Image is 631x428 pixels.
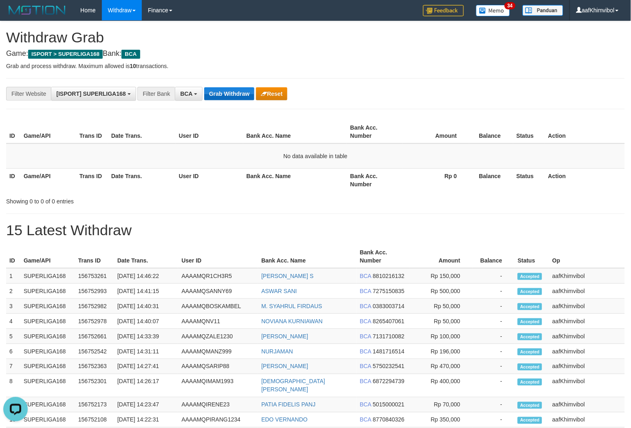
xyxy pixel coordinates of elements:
[549,359,625,374] td: aafKhimvibol
[204,87,254,100] button: Grab Withdraw
[176,120,243,143] th: User ID
[549,268,625,284] td: aafKhimvibol
[518,273,542,280] span: Accepted
[20,329,75,344] td: SUPERLIGA168
[373,402,405,408] span: Copy 5015000021 to clipboard
[472,359,514,374] td: -
[513,168,545,192] th: Status
[178,268,258,284] td: AAAAMQR1CH3R5
[75,374,114,397] td: 156752301
[121,50,140,59] span: BCA
[114,245,179,268] th: Date Trans.
[261,288,297,294] a: ASWAR SANI
[178,413,258,428] td: AAAAMQPIRANG1234
[114,329,179,344] td: [DATE] 14:33:39
[514,245,549,268] th: Status
[178,245,258,268] th: User ID
[20,397,75,413] td: SUPERLIGA168
[545,120,625,143] th: Action
[6,268,20,284] td: 1
[261,348,293,355] a: NURJAMAN
[410,359,473,374] td: Rp 470,000
[549,245,625,268] th: Op
[3,3,28,28] button: Open LiveChat chat widget
[410,344,473,359] td: Rp 196,000
[360,363,371,370] span: BCA
[549,413,625,428] td: aafKhimvibol
[20,245,75,268] th: Game/API
[28,50,103,59] span: ISPORT > SUPERLIGA168
[114,314,179,329] td: [DATE] 14:40:07
[410,413,473,428] td: Rp 350,000
[108,120,176,143] th: Date Trans.
[261,318,323,324] a: NOVIANA KURNIAWAN
[6,29,625,46] h1: Withdraw Grab
[549,397,625,413] td: aafKhimvibol
[76,120,108,143] th: Trans ID
[178,299,258,314] td: AAAAMQBOSKAMBEL
[360,378,371,385] span: BCA
[256,87,287,100] button: Reset
[6,314,20,329] td: 4
[518,417,542,424] span: Accepted
[549,284,625,299] td: aafKhimvibol
[6,194,257,205] div: Showing 0 to 0 of 0 entries
[403,120,469,143] th: Amount
[469,168,513,192] th: Balance
[373,378,405,385] span: Copy 6872294739 to clipboard
[347,120,403,143] th: Bank Acc. Number
[549,374,625,397] td: aafKhimvibol
[51,87,136,101] button: [ISPORT] SUPERLIGA168
[75,413,114,428] td: 156752108
[175,87,203,101] button: BCA
[360,333,371,340] span: BCA
[6,222,625,238] h1: 15 Latest Withdraw
[518,379,542,386] span: Accepted
[549,329,625,344] td: aafKhimvibol
[373,417,405,423] span: Copy 8770840326 to clipboard
[261,378,325,393] a: [DEMOGRAPHIC_DATA][PERSON_NAME]
[108,168,176,192] th: Date Trans.
[360,417,371,423] span: BCA
[410,374,473,397] td: Rp 400,000
[472,344,514,359] td: -
[373,348,405,355] span: Copy 1481716514 to clipboard
[20,168,76,192] th: Game/API
[20,299,75,314] td: SUPERLIGA168
[56,90,126,97] span: [ISPORT] SUPERLIGA168
[545,168,625,192] th: Action
[114,299,179,314] td: [DATE] 14:40:31
[75,284,114,299] td: 156752993
[258,245,357,268] th: Bank Acc. Name
[518,288,542,295] span: Accepted
[76,168,108,192] th: Trans ID
[243,120,347,143] th: Bank Acc. Name
[6,245,20,268] th: ID
[114,374,179,397] td: [DATE] 14:26:17
[261,273,313,279] a: [PERSON_NAME] S
[472,374,514,397] td: -
[178,359,258,374] td: AAAAMQSARIP88
[505,2,516,9] span: 34
[549,314,625,329] td: aafKhimvibol
[373,273,405,279] span: Copy 8810216132 to clipboard
[373,363,405,370] span: Copy 5750232541 to clipboard
[261,402,315,408] a: PATIA FIDELIS PANJ
[469,120,513,143] th: Balance
[176,168,243,192] th: User ID
[549,344,625,359] td: aafKhimvibol
[360,348,371,355] span: BCA
[410,268,473,284] td: Rp 150,000
[472,299,514,314] td: -
[360,303,371,309] span: BCA
[261,303,322,309] a: M. SYAHRUL FIRDAUS
[6,62,625,70] p: Grab and process withdraw. Maximum allowed is transactions.
[20,268,75,284] td: SUPERLIGA168
[518,303,542,310] span: Accepted
[178,344,258,359] td: AAAAMQMANZ999
[75,245,114,268] th: Trans ID
[410,284,473,299] td: Rp 500,000
[423,5,464,16] img: Feedback.jpg
[114,359,179,374] td: [DATE] 14:27:41
[523,5,563,16] img: panduan.png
